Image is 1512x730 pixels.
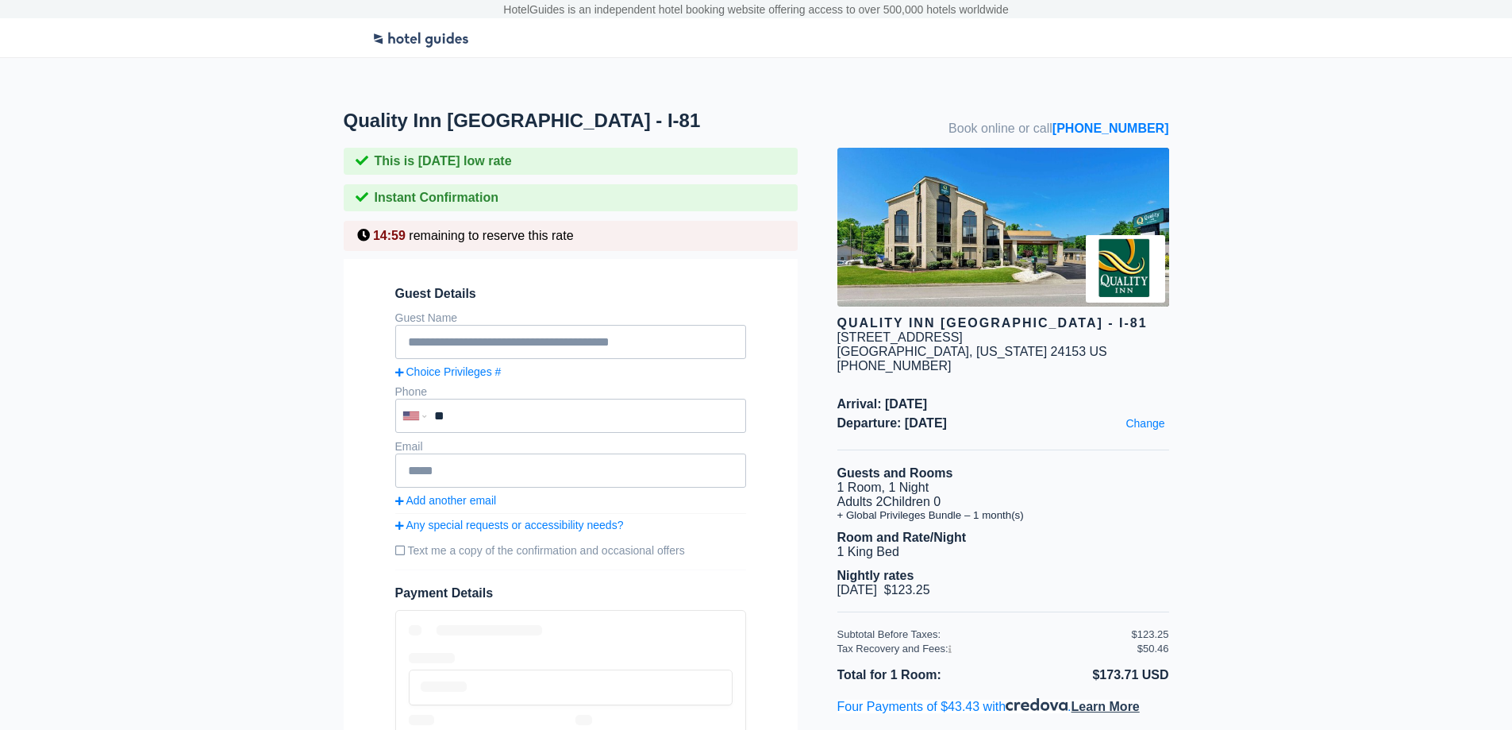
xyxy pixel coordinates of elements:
[344,184,798,211] div: Instant Confirmation
[1132,628,1169,640] div: $123.25
[1086,235,1165,303] img: Brand logo for Quality Inn Salem - I-81
[837,509,1169,521] li: + Global Privileges Bundle – 1 month(s)
[1137,643,1169,655] div: $50.46
[837,643,1132,655] div: Tax Recovery and Fees:
[395,538,746,563] label: Text me a copy of the confirmation and occasional offers
[837,148,1169,307] img: hotel image
[1003,665,1169,686] li: $173.71 USD
[344,110,837,132] h1: Quality Inn [GEOGRAPHIC_DATA] - I-81
[976,345,1047,358] span: [US_STATE]
[397,400,430,431] div: United States: +1
[395,519,746,531] a: Any special requests or accessibility needs?
[395,287,746,301] span: Guest Details
[837,330,963,345] div: [STREET_ADDRESS]
[837,481,1169,495] li: 1 Room, 1 Night
[837,545,1169,559] li: 1 King Bed
[373,229,406,242] span: 14:59
[837,531,967,544] b: Room and Rate/Night
[395,365,746,378] a: Choice Privileges #
[837,359,1169,373] div: [PHONE_NUMBER]
[1071,700,1140,713] span: Learn More
[837,700,1140,713] span: Four Payments of $43.43 with .
[371,22,471,50] img: Logo-Transparent.png
[395,494,746,507] a: Add another email
[837,569,914,582] b: Nightly rates
[837,700,1140,713] a: Four Payments of $43.43 with.Learn More
[837,416,1169,431] span: Departure: [DATE]
[883,495,941,508] span: Children 0
[948,122,1168,136] span: Book online or call
[837,316,1169,330] div: Quality Inn [GEOGRAPHIC_DATA] - I-81
[837,345,973,358] span: [GEOGRAPHIC_DATA],
[837,628,1132,640] div: Subtotal Before Taxes:
[837,495,1169,509] li: Adults 2
[837,466,953,480] b: Guests and Rooms
[1121,413,1168,434] a: Change
[344,148,798,175] div: This is [DATE] low rate
[395,385,427,398] label: Phone
[837,665,1003,686] li: Total for 1 Room:
[1052,122,1169,135] a: [PHONE_NUMBER]
[837,583,930,597] span: [DATE] $123.25
[395,586,494,600] span: Payment Details
[409,229,573,242] span: remaining to reserve this rate
[395,440,423,453] label: Email
[395,311,458,324] label: Guest Name
[1090,345,1107,358] span: US
[1051,345,1087,358] span: 24153
[837,397,1169,411] span: Arrival: [DATE]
